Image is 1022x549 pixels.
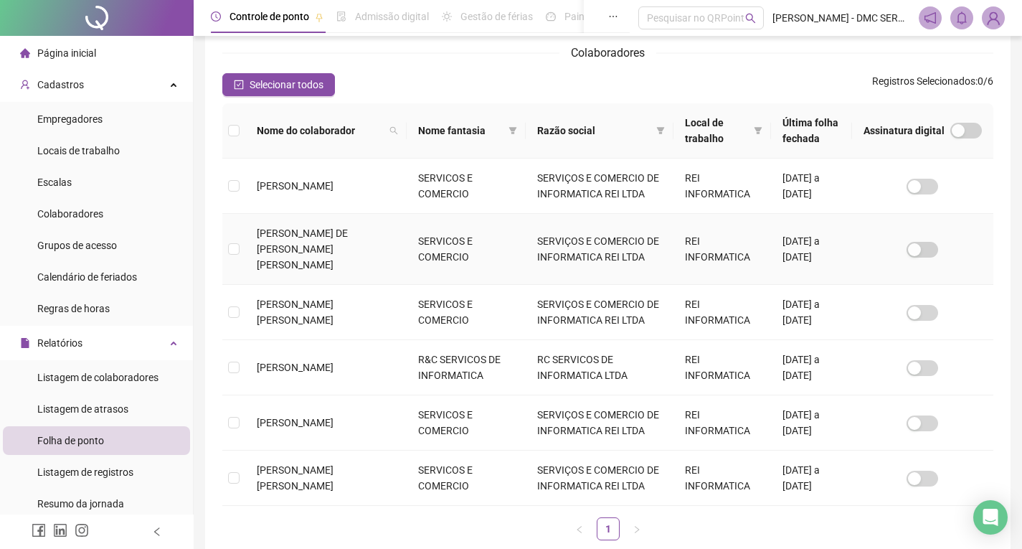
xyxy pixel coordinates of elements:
td: REI INFORMATICA [673,159,771,214]
span: bell [955,11,968,24]
span: Local de trabalho [685,115,748,146]
span: Controle de ponto [230,11,309,22]
span: search [387,120,401,141]
span: sun [442,11,452,22]
span: pushpin [315,13,323,22]
span: check-square [234,80,244,90]
span: instagram [75,523,89,538]
td: SERVIÇOS E COMERCIO DE INFORMATICA REI LTDA [526,451,673,506]
span: file [20,338,30,348]
span: [PERSON_NAME] [PERSON_NAME] [257,464,333,492]
td: [DATE] a [DATE] [771,285,852,340]
span: filter [508,126,517,135]
span: Resumo da jornada [37,498,124,510]
td: [DATE] a [DATE] [771,451,852,506]
td: [DATE] a [DATE] [771,340,852,395]
button: right [625,517,648,540]
span: left [575,525,584,534]
span: [PERSON_NAME] DE [PERSON_NAME] [PERSON_NAME] [257,227,348,271]
span: filter [751,112,765,149]
span: ellipsis [608,11,618,22]
span: Razão social [537,123,650,139]
span: Painel do DP [564,11,620,22]
span: linkedin [53,523,67,538]
span: filter [754,126,762,135]
td: REI INFORMATICA [673,340,771,395]
span: facebook [32,523,46,538]
span: search [745,13,756,24]
td: RC SERVICOS DE INFORMATICA LTDA [526,340,673,395]
td: [DATE] a [DATE] [771,159,852,214]
span: Cadastros [37,79,84,90]
span: [PERSON_NAME] [257,362,333,373]
span: left [152,527,162,537]
span: Listagem de registros [37,466,133,478]
span: home [20,48,30,58]
span: Assinatura digital [864,123,945,139]
span: Regras de horas [37,303,110,314]
span: right [633,525,641,534]
span: filter [653,120,668,141]
td: REI INFORMATICA [673,285,771,340]
span: notification [924,11,937,24]
span: Colaboradores [37,208,103,220]
img: 1622 [983,7,1004,29]
td: SERVICOS E COMERCIO [407,395,525,451]
td: REI INFORMATICA [673,395,771,451]
li: Página anterior [568,517,591,540]
button: Selecionar todos [222,73,335,96]
span: Gestão de férias [460,11,533,22]
span: Página inicial [37,47,96,59]
span: Nome do colaborador [257,123,384,139]
span: Registros Selecionados [872,75,975,87]
span: Admissão digital [355,11,429,22]
div: Open Intercom Messenger [973,500,1008,535]
td: R&C SERVICOS DE INFORMATICA [407,340,525,395]
span: [PERSON_NAME] - DMC SERVICOS DE INFORMATICA LTDA [772,10,910,26]
td: SERVICOS E COMERCIO [407,451,525,506]
th: Última folha fechada [771,103,852,159]
td: [DATE] a [DATE] [771,214,852,285]
span: Calendário de feriados [37,271,137,283]
span: Listagem de atrasos [37,403,128,415]
span: Locais de trabalho [37,145,120,156]
td: REI INFORMATICA [673,451,771,506]
span: file-done [336,11,346,22]
span: [PERSON_NAME] [257,417,333,428]
td: SERVICOS E COMERCIO [407,285,525,340]
td: SERVICOS E COMERCIO [407,159,525,214]
span: filter [506,120,520,141]
span: Listagem de colaboradores [37,372,158,383]
td: REI INFORMATICA [673,214,771,285]
span: Escalas [37,177,72,188]
span: Relatórios [37,337,82,349]
button: left [568,517,591,540]
span: [PERSON_NAME] [PERSON_NAME] [257,299,333,326]
span: Empregadores [37,113,103,125]
td: [DATE] a [DATE] [771,395,852,451]
li: 1 [597,517,620,540]
span: Grupos de acesso [37,240,117,251]
span: search [389,126,398,135]
a: 1 [597,518,619,540]
span: Nome fantasia [418,123,502,139]
span: filter [656,126,665,135]
span: clock-circle [211,11,221,22]
td: SERVIÇOS E COMERCIO DE INFORMATICA REI LTDA [526,395,673,451]
span: [PERSON_NAME] [257,180,333,192]
td: SERVIÇOS E COMERCIO DE INFORMATICA REI LTDA [526,159,673,214]
li: Próxima página [625,517,648,540]
span: dashboard [546,11,556,22]
span: Colaboradores [571,46,645,60]
td: SERVIÇOS E COMERCIO DE INFORMATICA REI LTDA [526,285,673,340]
td: SERVICOS E COMERCIO [407,214,525,285]
td: SERVIÇOS E COMERCIO DE INFORMATICA REI LTDA [526,214,673,285]
span: : 0 / 6 [872,73,993,96]
span: user-add [20,80,30,90]
span: Selecionar todos [250,77,323,93]
span: Folha de ponto [37,435,104,446]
